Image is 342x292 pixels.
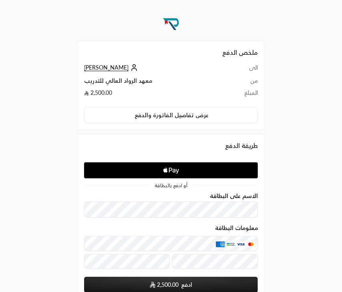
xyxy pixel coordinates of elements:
div: معلومات البطاقة [84,225,258,271]
img: Visa [236,241,245,247]
td: 2,500.00 [84,89,229,101]
div: الاسم على البطاقة [84,193,258,218]
span: [PERSON_NAME] [84,64,129,71]
h2: ملخص الدفع [84,48,258,57]
td: المبلغ [229,89,258,101]
td: الى [229,64,258,77]
td: معهد الرواد العالي للتدريب [84,77,229,89]
span: أو ادفع بالبطاقة [155,183,187,188]
img: MADA [226,241,235,247]
img: AMEX [216,241,225,247]
label: الاسم على البطاقة [210,193,258,199]
legend: معلومات البطاقة [215,225,258,231]
input: تاريخ الانتهاء [84,254,170,269]
span: 2,500.00 [157,281,179,289]
img: Company Logo [160,13,182,34]
a: [PERSON_NAME] [84,64,140,71]
img: MasterCard [247,241,256,247]
input: رمز التحقق CVC [172,254,258,269]
img: SAR [150,282,155,288]
input: بطاقة ائتمانية [84,236,258,251]
button: عرض تفاصيل الفاتورة والدفع [84,107,258,123]
div: طريقة الدفع [84,141,258,150]
td: من [229,77,258,89]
